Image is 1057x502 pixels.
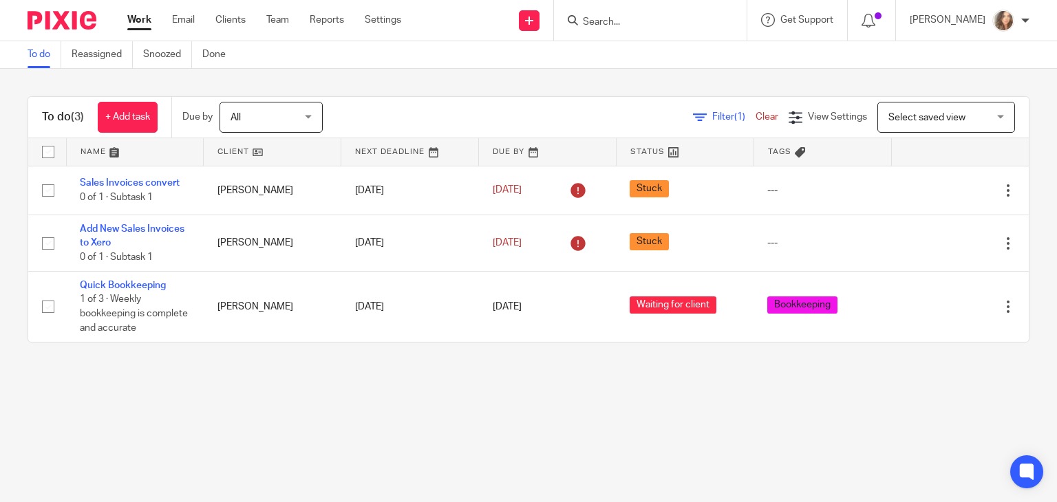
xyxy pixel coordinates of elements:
[493,238,522,248] span: [DATE]
[28,41,61,68] a: To do
[756,112,778,122] a: Clear
[734,112,745,122] span: (1)
[341,272,479,342] td: [DATE]
[127,13,151,27] a: Work
[98,102,158,133] a: + Add task
[910,13,985,27] p: [PERSON_NAME]
[231,113,241,122] span: All
[28,11,96,30] img: Pixie
[808,112,867,122] span: View Settings
[71,111,84,122] span: (3)
[72,41,133,68] a: Reassigned
[310,13,344,27] a: Reports
[80,281,166,290] a: Quick Bookkeeping
[888,113,965,122] span: Select saved view
[365,13,401,27] a: Settings
[768,148,791,155] span: Tags
[630,296,716,314] span: Waiting for client
[202,41,236,68] a: Done
[204,215,341,271] td: [PERSON_NAME]
[172,13,195,27] a: Email
[992,10,1014,32] img: charl-profile%20pic.jpg
[493,186,522,195] span: [DATE]
[767,184,877,197] div: ---
[780,15,833,25] span: Get Support
[204,272,341,342] td: [PERSON_NAME]
[80,193,153,202] span: 0 of 1 · Subtask 1
[80,295,188,333] span: 1 of 3 · Weekly bookkeeping is complete and accurate
[204,166,341,215] td: [PERSON_NAME]
[767,296,837,314] span: Bookkeeping
[80,178,180,188] a: Sales Invoices convert
[581,17,705,29] input: Search
[80,224,184,248] a: Add New Sales Invoices to Xero
[341,215,479,271] td: [DATE]
[712,112,756,122] span: Filter
[341,166,479,215] td: [DATE]
[42,110,84,124] h1: To do
[266,13,289,27] a: Team
[493,302,522,312] span: [DATE]
[630,233,669,250] span: Stuck
[767,236,877,250] div: ---
[80,252,153,262] span: 0 of 1 · Subtask 1
[630,180,669,197] span: Stuck
[182,110,213,124] p: Due by
[143,41,192,68] a: Snoozed
[215,13,246,27] a: Clients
